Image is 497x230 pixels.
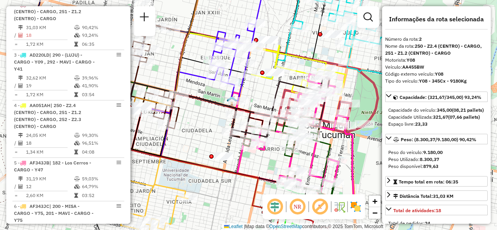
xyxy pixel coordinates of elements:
td: = [14,148,18,156]
strong: 879,63 [423,163,438,169]
td: = [14,40,18,48]
strong: (08,21 pallets) [452,107,484,113]
div: Peso: (8.300,37/9.180,00) 90,42% [385,146,488,173]
td: 2,60 KM [26,192,74,199]
td: / [14,183,18,190]
td: / [14,31,18,39]
div: Peso disponível: [388,163,485,170]
div: Atividade não roteirizada - JEREZ MARIA ROSA [121,107,141,114]
i: % de utilização do peso [74,25,80,30]
span: − [372,208,377,218]
td: 18 [26,139,74,147]
i: % de utilização do peso [74,76,80,80]
div: Distância Total: [393,193,454,200]
td: 24,05 KM [26,131,74,139]
strong: Y08 - 345Cx - 9180Kg [419,78,467,84]
span: 5 - [14,160,91,173]
span: Capacidade: (321,67/345,00) 93,24% [400,94,481,100]
div: Atividade não roteirizada - PENALOZA SOFIA [276,214,295,221]
td: / [14,82,18,90]
div: Veículo: [385,64,488,71]
td: 06:35 [82,40,121,48]
td: 90,42% [82,24,121,31]
td: 18 [26,31,74,39]
span: Total de atividades: [393,208,441,213]
strong: (07,66 pallets) [448,114,480,120]
img: UDC - Tucuman [227,96,237,106]
i: Distância Total [18,25,23,30]
a: Peso: (8.300,37/9.180,00) 90,42% [385,134,488,144]
strong: 2 [419,36,422,42]
i: Total de Atividades [18,184,23,189]
span: | 250 - Z2.4 (CENTRO) - CARGO, 251 - Z1.2 (CENTRO) - CARGO [14,2,81,21]
div: Capacidade: (321,67/345,00) 93,24% [385,104,488,131]
span: | 182 - Los Cerros - CARGO - Y47 [14,160,91,173]
a: Nova sessão e pesquisa [137,9,152,27]
i: % de utilização da cubagem [74,83,80,88]
em: Opções [116,204,121,208]
div: Capacidade do veículo: [388,107,485,114]
td: 31,19 KM [26,175,74,183]
strong: 18 [436,208,441,213]
strong: 250 - Z2.4 (CENTRO) - CARGO, 251 - Z1.2 (CENTRO) - CARGO [385,43,482,56]
a: Zoom out [369,207,381,219]
a: Capacidade: (321,67/345,00) 93,24% [385,92,488,102]
a: Exibir filtros [360,9,376,25]
span: 6 - [14,203,94,223]
td: 31,03 KM [26,24,74,31]
td: 1,72 KM [26,91,74,99]
a: OpenStreetMap [269,224,302,229]
em: Opções [116,160,121,165]
a: Total de atividades:18 [385,205,488,215]
div: Atividade não roteirizada - MUNDO DE BEBIDA [214,152,233,160]
span: 4 - [14,102,81,129]
span: Tempo total em rota: 06:35 [399,179,458,185]
td: 64,79% [82,183,121,190]
a: Leaflet [224,224,243,229]
strong: 345,00 [437,107,452,113]
em: Opções [116,52,121,57]
strong: Y08 [407,57,415,63]
div: Capacidade Utilizada: [388,114,485,121]
img: Fluxo de ruas [333,201,346,213]
div: Código externo veículo: [385,71,488,78]
td: 39,96% [82,74,121,82]
a: Tempo total em rota: 06:35 [385,176,488,187]
span: 31,03 KM [433,193,454,199]
i: Tempo total em rota [74,42,78,47]
span: + [372,196,377,206]
strong: 9.180,00 [423,149,443,155]
em: Opções [116,103,121,107]
td: 19 [26,82,74,90]
td: 1,34 KM [26,148,74,156]
strong: AA455BW [402,64,424,70]
td: 12 [26,183,74,190]
h4: Informações da rota selecionada [385,16,488,23]
i: Total de Atividades [18,33,23,38]
td: 96,51% [82,139,121,147]
div: Map data © contributors,© 2025 TomTom, Microsoft [222,223,385,230]
span: | 200 - MISA - CARGO - Y75, 201 - MAVI - CARGO - Y75 [14,203,94,223]
img: Exibir/Ocultar setores [349,201,362,213]
strong: Y08 [435,71,443,77]
span: AF343JC [30,203,49,209]
td: = [14,91,18,99]
td: = [14,192,18,199]
span: AD220LD [30,52,49,58]
span: Peso do veículo: [388,149,443,155]
span: Peso: (8.300,37/9.180,00) 90,42% [401,137,476,142]
div: Tipo do veículo: [385,78,488,85]
i: Distância Total [18,133,23,138]
div: Atividade não roteirizada - tomatis [259,36,278,44]
span: Exibir rótulo [311,197,329,216]
i: Tempo total em rota [74,193,78,198]
td: 03:52 [82,192,121,199]
i: Total de Atividades [18,83,23,88]
td: 41,90% [82,82,121,90]
i: % de utilização da cubagem [74,33,80,38]
span: 3 - [14,52,95,72]
td: 03:54 [82,91,121,99]
strong: 8.300,37 [420,156,439,162]
i: % de utilização do peso [74,133,80,138]
i: % de utilização do peso [74,176,80,181]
